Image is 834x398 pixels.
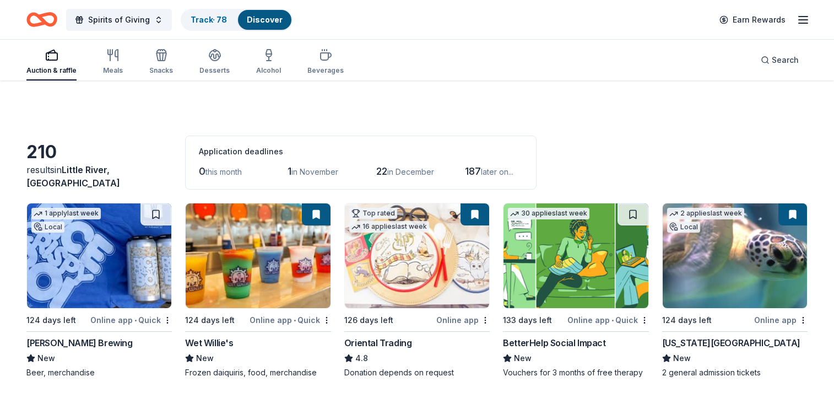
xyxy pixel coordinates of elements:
div: 30 applies last week [508,208,589,219]
div: Beverages [307,66,344,75]
a: Image for Wet Willie's124 days leftOnline app•QuickWet Willie'sNewFrozen daiquiris, food, merchan... [185,203,331,378]
div: 124 days left [26,314,76,327]
span: in [26,164,120,189]
div: 133 days left [503,314,552,327]
div: Local [31,222,64,233]
span: Search [772,53,799,67]
div: 1 apply last week [31,208,101,219]
a: Earn Rewards [713,10,792,30]
img: Image for South Carolina Aquarium [663,203,807,308]
span: later on... [481,167,513,176]
img: Image for Wet Willie's [186,203,330,308]
div: Vouchers for 3 months of free therapy [503,367,648,378]
div: [US_STATE][GEOGRAPHIC_DATA] [662,336,800,349]
div: Online app Quick [250,313,331,327]
button: Track· 78Discover [181,9,293,31]
button: Auction & raffle [26,44,77,80]
div: Wet Willie's [185,336,233,349]
span: 0 [199,165,205,177]
div: 210 [26,141,172,163]
span: in December [387,167,434,176]
span: 1 [288,165,291,177]
div: 2 general admission tickets [662,367,808,378]
span: • [294,316,296,325]
img: Image for Oriental Trading [345,203,489,308]
div: Auction & raffle [26,66,77,75]
a: Image for BetterHelp Social Impact30 applieslast week133 days leftOnline app•QuickBetterHelp Soci... [503,203,648,378]
div: Application deadlines [199,145,523,158]
button: Search [752,49,808,71]
div: Meals [103,66,123,75]
span: this month [205,167,242,176]
a: Home [26,7,57,33]
div: 124 days left [662,314,712,327]
div: Online app Quick [90,313,172,327]
span: New [196,352,214,365]
div: Donation depends on request [344,367,490,378]
div: results [26,163,172,190]
button: Snacks [149,44,173,80]
span: New [673,352,691,365]
div: BetterHelp Social Impact [503,336,605,349]
img: Image for Westbrook Brewing [27,203,171,308]
button: Spirits of Giving [66,9,172,31]
div: Online app Quick [567,313,649,327]
a: Image for South Carolina Aquarium2 applieslast weekLocal124 days leftOnline app[US_STATE][GEOGRAP... [662,203,808,378]
span: • [611,316,614,325]
div: 124 days left [185,314,235,327]
span: New [514,352,532,365]
div: Local [667,222,700,233]
a: Discover [247,15,283,24]
a: Track· 78 [191,15,227,24]
div: Beer, merchandise [26,367,172,378]
button: Beverages [307,44,344,80]
span: 22 [376,165,387,177]
img: Image for BetterHelp Social Impact [503,203,648,308]
div: [PERSON_NAME] Brewing [26,336,133,349]
span: 4.8 [355,352,368,365]
div: Top rated [349,208,397,219]
div: Frozen daiquiris, food, merchandise [185,367,331,378]
div: Oriental Trading [344,336,412,349]
button: Alcohol [256,44,281,80]
div: Snacks [149,66,173,75]
div: Alcohol [256,66,281,75]
div: 2 applies last week [667,208,744,219]
div: Online app [754,313,808,327]
span: 187 [465,165,481,177]
div: 16 applies last week [349,221,429,233]
div: 126 days left [344,314,393,327]
div: Desserts [199,66,230,75]
a: Image for Oriental TradingTop rated16 applieslast week126 days leftOnline appOriental Trading4.8D... [344,203,490,378]
a: Image for Westbrook Brewing1 applylast weekLocal124 days leftOnline app•Quick[PERSON_NAME] Brewin... [26,203,172,378]
div: Online app [436,313,490,327]
span: Spirits of Giving [88,13,150,26]
button: Desserts [199,44,230,80]
span: New [37,352,55,365]
span: in November [291,167,338,176]
span: • [134,316,137,325]
button: Meals [103,44,123,80]
span: Little River, [GEOGRAPHIC_DATA] [26,164,120,189]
